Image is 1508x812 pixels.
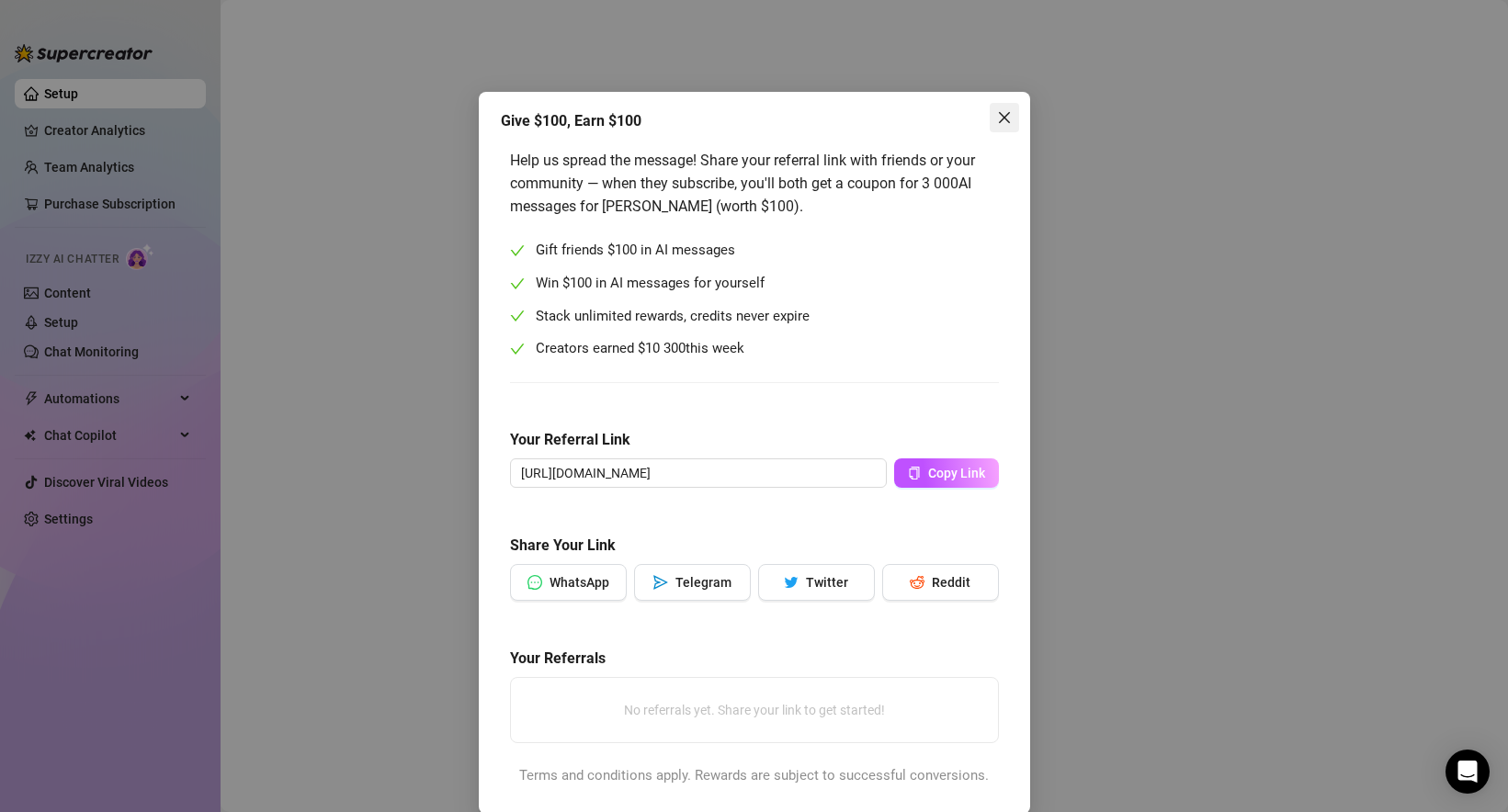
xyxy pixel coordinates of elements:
[784,575,799,590] span: twitter
[1446,750,1490,794] div: Open Intercom Messenger
[990,110,1019,125] span: Close
[910,575,924,590] span: reddit
[527,575,542,590] span: message
[928,466,985,480] span: Copy Link
[990,103,1019,132] button: Close
[634,564,751,601] button: sendTelegram
[510,535,999,557] h5: Share Your Link
[510,309,525,323] span: check
[908,467,921,479] span: copy
[501,110,1008,132] div: Give $100, Earn $100
[675,575,731,590] span: Telegram
[510,564,627,601] button: messageWhatsApp
[510,342,525,356] span: check
[894,458,999,488] button: Copy Link
[758,564,875,601] button: twitterTwitter
[536,338,744,360] span: Creators earned $ this week
[510,429,999,451] h5: Your Referral Link
[510,243,525,258] span: check
[510,149,999,218] div: Help us spread the message! Share your referral link with friends or your community — when they s...
[653,575,668,590] span: send
[510,648,999,670] h5: Your Referrals
[997,110,1012,125] span: close
[882,564,999,601] button: redditReddit
[510,276,525,291] span: check
[518,685,991,735] div: No referrals yet. Share your link to get started!
[536,240,735,262] span: Gift friends $100 in AI messages
[536,306,810,328] span: Stack unlimited rewards, credits never expire
[806,575,848,590] span: Twitter
[536,273,765,295] span: Win $100 in AI messages for yourself
[932,575,970,590] span: Reddit
[510,765,999,787] div: Terms and conditions apply. Rewards are subject to successful conversions.
[550,575,609,590] span: WhatsApp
